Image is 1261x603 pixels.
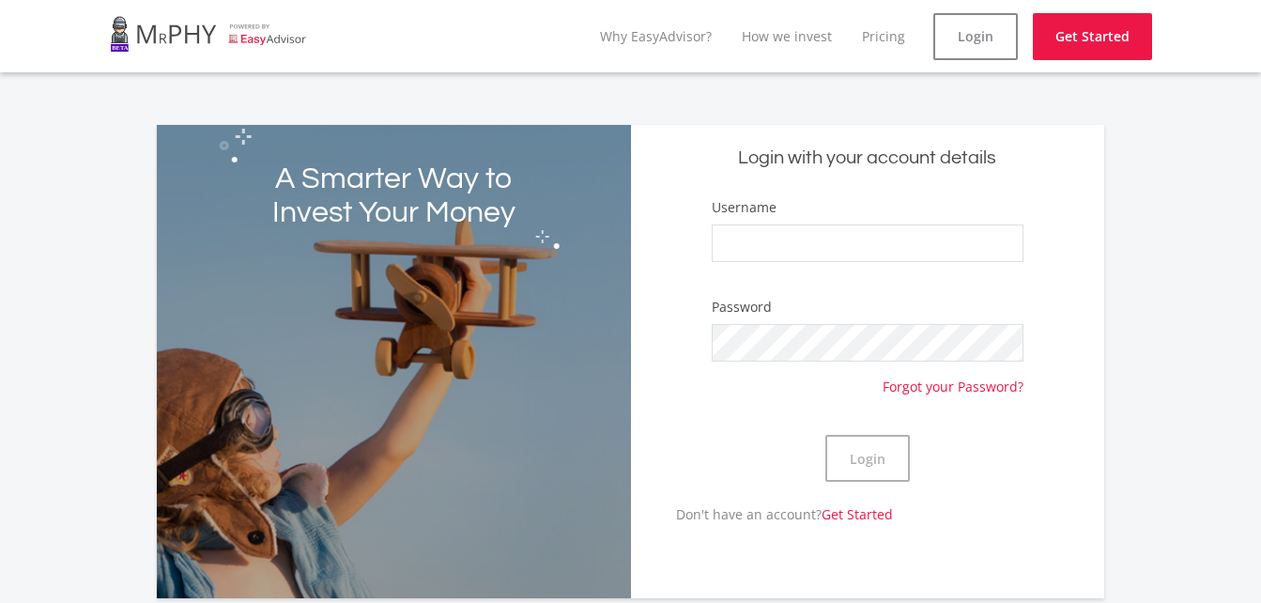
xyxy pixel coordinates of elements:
[883,362,1023,396] a: Forgot your Password?
[712,198,777,217] label: Username
[933,13,1018,60] a: Login
[252,162,536,230] h2: A Smarter Way to Invest Your Money
[1033,13,1152,60] a: Get Started
[712,298,772,317] label: Password
[742,27,832,45] a: How we invest
[862,27,905,45] a: Pricing
[600,27,712,45] a: Why EasyAdvisor?
[631,504,893,524] p: Don't have an account?
[822,505,893,523] a: Get Started
[825,435,910,482] button: Login
[645,146,1090,171] h5: Login with your account details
